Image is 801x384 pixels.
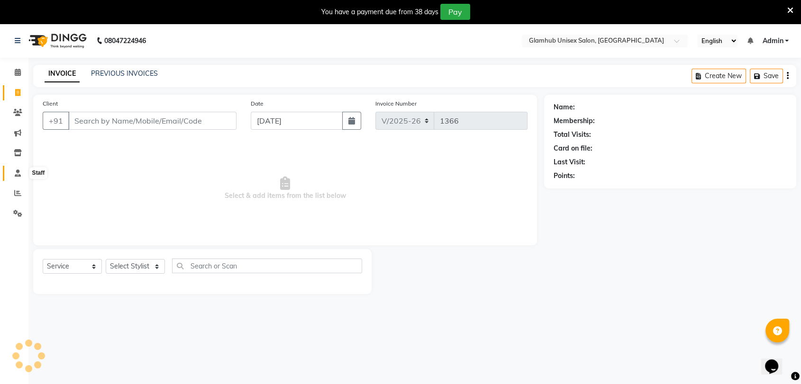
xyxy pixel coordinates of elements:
[321,7,438,17] div: You have a payment due from 38 days
[45,65,80,82] a: INVOICE
[375,99,417,108] label: Invoice Number
[692,69,746,83] button: Create New
[554,171,575,181] div: Points:
[554,157,585,167] div: Last Visit:
[761,346,792,375] iframe: chat widget
[554,116,595,126] div: Membership:
[440,4,470,20] button: Pay
[762,36,783,46] span: Admin
[43,99,58,108] label: Client
[554,143,592,153] div: Card on file:
[91,69,158,78] a: PREVIOUS INVOICES
[172,259,362,273] input: Search or Scan
[251,99,264,108] label: Date
[554,130,591,140] div: Total Visits:
[30,168,47,179] div: Staff
[24,27,89,54] img: logo
[68,112,237,130] input: Search by Name/Mobile/Email/Code
[43,141,528,236] span: Select & add items from the list below
[104,27,146,54] b: 08047224946
[554,102,575,112] div: Name:
[43,112,69,130] button: +91
[750,69,783,83] button: Save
